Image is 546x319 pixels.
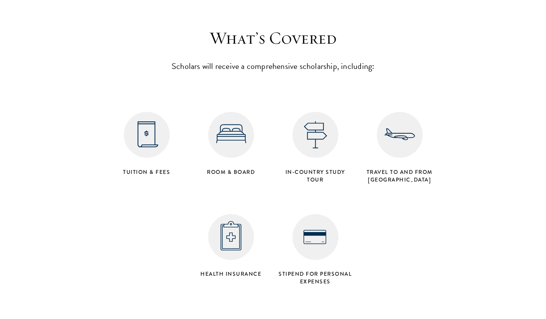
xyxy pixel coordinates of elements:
h3: What’s Covered [154,28,392,49]
h4: Room & Board [193,168,269,176]
h4: in-country study tour [277,168,354,183]
h4: Travel to and from [GEOGRAPHIC_DATA] [361,168,438,183]
p: Scholars will receive a comprehensive scholarship, including: [154,59,392,74]
h4: Stipend for personal expenses [277,270,354,285]
h4: Tuition & Fees [108,168,185,176]
h4: Health Insurance [193,270,269,278]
